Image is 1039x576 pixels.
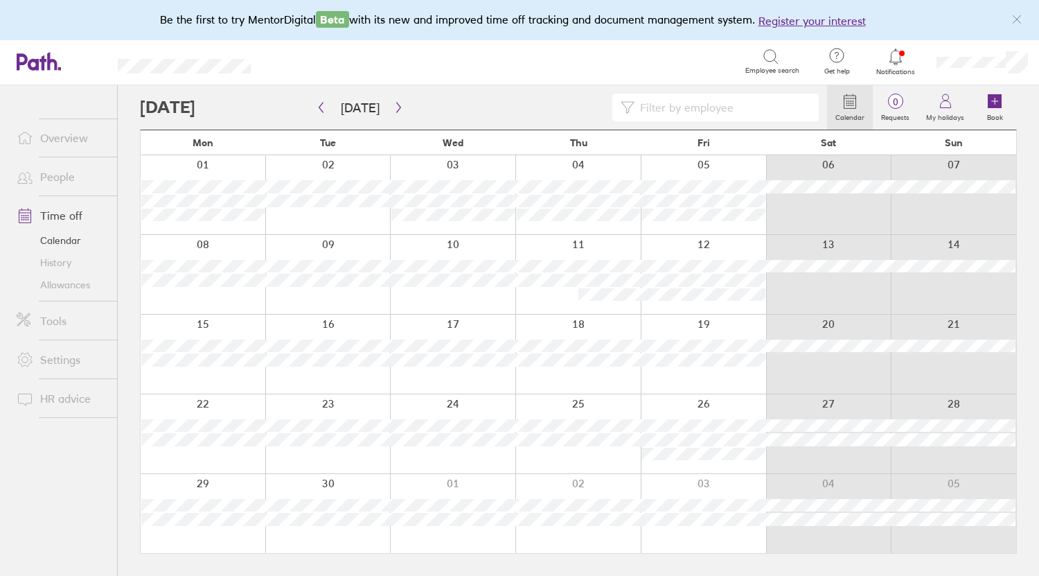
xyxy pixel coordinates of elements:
[634,94,810,121] input: Filter by employee
[873,68,918,76] span: Notifications
[827,110,873,122] label: Calendar
[320,137,336,148] span: Tue
[821,137,836,148] span: Sat
[6,252,117,274] a: History
[6,229,117,252] a: Calendar
[288,55,323,67] div: Search
[443,137,463,148] span: Wed
[193,137,213,148] span: Mon
[973,85,1017,130] a: Book
[827,85,873,130] a: Calendar
[6,385,117,412] a: HR advice
[873,47,918,76] a: Notifications
[6,346,117,374] a: Settings
[570,137,587,148] span: Thu
[918,85,973,130] a: My holidays
[758,12,866,29] button: Register your interest
[745,67,799,75] span: Employee search
[873,110,918,122] label: Requests
[918,110,973,122] label: My holidays
[873,85,918,130] a: 0Requests
[6,307,117,335] a: Tools
[316,11,349,28] span: Beta
[330,96,391,119] button: [DATE]
[160,11,880,29] div: Be the first to try MentorDigital with its new and improved time off tracking and document manage...
[6,163,117,191] a: People
[6,202,117,229] a: Time off
[698,137,710,148] span: Fri
[979,110,1011,122] label: Book
[6,124,117,152] a: Overview
[873,96,918,107] span: 0
[6,274,117,296] a: Allowances
[945,137,963,148] span: Sun
[815,67,860,76] span: Get help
